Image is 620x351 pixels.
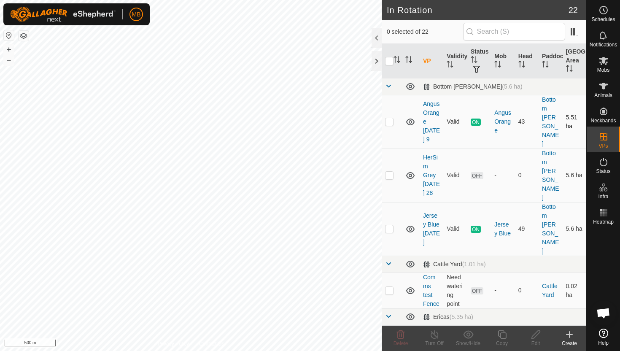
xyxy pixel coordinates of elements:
th: VP [420,44,443,78]
p-sorticon: Activate to sort [542,62,549,69]
span: Delete [394,340,408,346]
span: VPs [598,143,608,148]
th: Head [515,44,539,78]
td: Valid [443,148,467,202]
div: Edit [519,340,553,347]
p-sorticon: Activate to sort [566,66,573,73]
div: Angus Orange [494,108,511,135]
th: Mob [491,44,515,78]
span: (5.35 ha) [450,313,473,320]
a: Privacy Policy [157,340,189,348]
p-sorticon: Activate to sort [405,57,412,64]
p-sorticon: Activate to sort [394,57,400,64]
span: Help [598,340,609,346]
span: Animals [594,93,612,98]
button: Reset Map [4,30,14,40]
span: Infra [598,194,608,199]
a: Contact Us [199,340,224,348]
td: 0 [515,273,539,308]
button: Map Layers [19,31,29,41]
span: OFF [471,172,483,179]
span: Status [596,169,610,174]
td: Valid [443,202,467,256]
a: Jersey Blue [DATE] [423,212,440,246]
a: HerSim Grey [DATE] 28 [423,154,440,196]
div: Bottom [PERSON_NAME] [423,83,523,90]
span: 0 selected of 22 [387,27,463,36]
img: Gallagher Logo [10,7,116,22]
td: Need watering point [443,273,467,308]
span: 22 [569,4,578,16]
div: - [494,171,511,180]
div: Ericas [423,313,473,321]
span: Neckbands [590,118,616,123]
a: Cattle Yard [542,283,558,298]
input: Search (S) [463,23,565,40]
div: Create [553,340,586,347]
th: Status [467,44,491,78]
a: Help [587,325,620,349]
span: Heatmap [593,219,614,224]
button: – [4,55,14,65]
div: Cattle Yard [423,261,486,268]
td: 0 [515,148,539,202]
p-sorticon: Activate to sort [494,62,501,69]
button: + [4,44,14,54]
span: (5.6 ha) [502,83,522,90]
span: Schedules [591,17,615,22]
span: ON [471,226,481,233]
p-sorticon: Activate to sort [518,62,525,69]
td: 5.6 ha [563,148,586,202]
div: Copy [485,340,519,347]
div: Open chat [591,300,616,326]
a: Angus Orange [DATE] 9 [423,100,440,143]
p-sorticon: Activate to sort [471,57,477,64]
span: Notifications [590,42,617,47]
a: Bottom [PERSON_NAME] [542,203,559,254]
span: MB [132,10,141,19]
td: Valid [443,95,467,148]
td: 49 [515,202,539,256]
a: Comms test Fence [423,274,439,307]
div: Show/Hide [451,340,485,347]
a: Bottom [PERSON_NAME] [542,96,559,147]
td: 43 [515,95,539,148]
th: Validity [443,44,467,78]
td: 5.51 ha [563,95,586,148]
span: Mobs [597,67,609,73]
span: ON [471,119,481,126]
div: Jersey Blue [494,220,511,238]
div: - [494,286,511,295]
td: 5.6 ha [563,202,586,256]
p-sorticon: Activate to sort [447,62,453,69]
a: Bottom [PERSON_NAME] [542,150,559,201]
td: 0.02 ha [563,273,586,308]
th: [GEOGRAPHIC_DATA] Area [563,44,586,78]
span: OFF [471,287,483,294]
th: Paddock [539,44,562,78]
div: Turn Off [418,340,451,347]
span: (1.01 ha) [462,261,486,267]
h2: In Rotation [387,5,569,15]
